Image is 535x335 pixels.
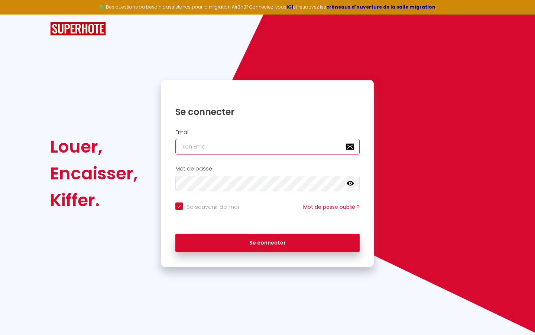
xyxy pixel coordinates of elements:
[175,166,360,172] h2: Mot de passe
[175,139,360,154] input: Ton Email
[175,106,360,118] h1: Se connecter
[50,22,106,36] img: SuperHote logo
[50,187,138,214] div: Kiffer.
[50,160,138,187] div: Encaisser,
[175,234,360,252] button: Se connecter
[175,129,360,135] h2: Email
[286,4,293,10] a: ICI
[326,4,435,10] a: créneaux d'ouverture de la salle migration
[6,3,28,25] button: Ouvrir le widget de chat LiveChat
[50,133,138,160] div: Louer,
[303,203,360,211] a: Mot de passe oublié ?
